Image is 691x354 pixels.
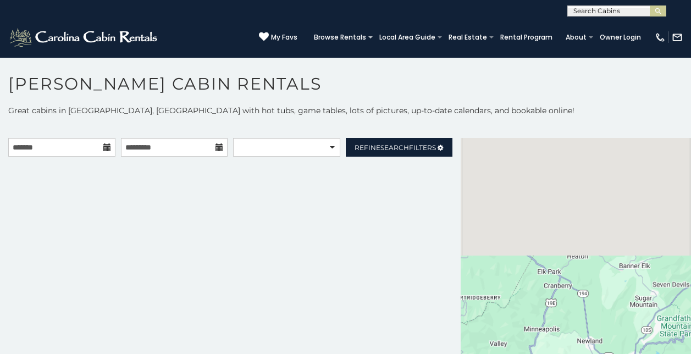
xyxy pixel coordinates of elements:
a: Real Estate [443,30,493,45]
a: About [560,30,592,45]
a: Owner Login [594,30,646,45]
a: My Favs [259,32,297,43]
img: mail-regular-white.png [672,32,683,43]
a: Rental Program [495,30,558,45]
img: White-1-2.png [8,26,161,48]
span: Refine Filters [355,143,436,152]
img: phone-regular-white.png [655,32,666,43]
a: Local Area Guide [374,30,441,45]
a: Browse Rentals [308,30,372,45]
a: RefineSearchFilters [346,138,453,157]
span: My Favs [271,32,297,42]
span: Search [380,143,409,152]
